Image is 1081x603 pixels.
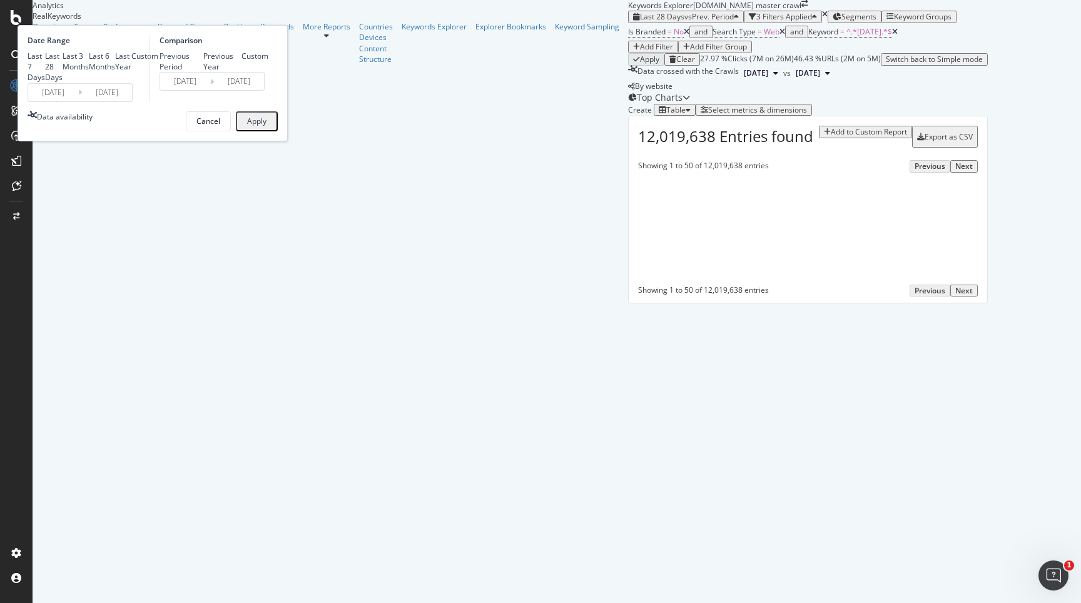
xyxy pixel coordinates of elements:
[63,51,89,72] div: Last 3 Months
[359,21,393,32] a: Countries
[886,55,983,64] div: Switch back to Simple mode
[808,26,838,37] span: Keyword
[790,28,803,36] div: and
[37,111,93,122] div: Data availability
[664,53,700,66] button: Clear
[115,51,131,72] div: Last Year
[678,41,752,53] button: Add Filter Group
[637,66,739,81] div: Data crossed with the Crawls
[841,11,876,22] span: Segments
[33,11,628,21] div: RealKeywords
[912,126,978,147] button: Export as CSV
[28,51,45,83] div: Last 7 Days
[700,53,794,66] div: 27.97 % Clicks ( 7M on 26M )
[635,81,672,91] span: By website
[160,51,203,72] div: Previous Period
[28,84,78,101] input: Start Date
[783,68,791,78] span: vs
[713,26,756,37] span: Search Type
[881,53,988,66] button: Switch back to Simple mode
[45,51,63,83] div: Last 28 Days
[303,21,350,32] div: More Reports
[915,162,945,171] div: Previous
[158,21,215,32] a: Keyword Groups
[224,21,251,32] div: Ranking
[915,286,945,295] div: Previous
[555,21,619,32] a: Keyword Sampling
[758,26,762,37] span: =
[925,133,973,141] div: Export as CSV
[840,26,845,37] span: =
[696,104,812,116] button: Select metrics & dimensions
[910,285,950,297] button: Previous
[628,11,744,23] button: Last 28 DaysvsPrev. Period
[822,11,828,18] div: times
[744,68,768,79] span: 2025 Oct. 6th
[796,68,820,79] span: 2025 Sep. 8th
[831,128,907,136] div: Add to Custom Report
[640,11,684,22] span: Last 28 Days
[764,26,779,37] span: Web
[785,26,808,38] button: and
[89,51,115,72] div: Last 6 Months
[203,51,242,72] div: Previous Year
[236,111,278,131] button: Apply
[359,43,393,54] a: Content
[241,51,268,61] div: Custom
[359,32,393,43] a: Devices
[1064,560,1074,570] span: 1
[402,21,467,32] div: Keywords Explorer
[739,66,783,81] button: [DATE]
[744,11,822,23] button: 3 Filters Applied
[628,26,666,37] span: Is Branded
[794,53,881,66] div: 46.43 % URLs ( 2M on 5M )
[640,43,673,51] div: Add Filter
[628,104,696,116] div: Create
[684,11,734,22] span: vs Prev. Period
[955,162,973,171] div: Next
[160,35,268,46] div: Comparison
[628,53,664,66] button: Apply
[846,26,892,37] span: ^.*[DATE].*$
[689,26,713,38] button: and
[690,43,747,51] div: Add Filter Group
[475,21,546,32] a: Explorer Bookmarks
[214,73,264,90] input: End Date
[638,160,769,173] div: Showing 1 to 50 of 12,019,638 entries
[160,73,210,90] input: Start Date
[910,160,950,173] button: Previous
[33,21,65,32] a: Overview
[756,13,812,21] div: 3 Filters Applied
[674,26,684,37] span: No
[828,11,881,23] button: Segments
[196,116,220,126] div: Cancel
[950,160,978,173] button: Next
[638,126,813,146] span: 12,019,638 Entries found
[955,286,973,295] div: Next
[694,28,708,36] div: and
[186,111,231,131] button: Cancel
[628,41,678,53] button: Add Filter
[819,126,912,138] button: Add to Custom Report
[74,21,149,32] a: Content Performance
[359,54,393,64] a: Structure
[628,81,672,91] div: legacy label
[131,51,158,61] div: Custom
[260,21,294,32] a: Keywords
[654,104,696,116] button: Table
[247,117,266,126] div: Apply
[1038,560,1068,590] iframe: Intercom live chat
[676,55,695,64] div: Clear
